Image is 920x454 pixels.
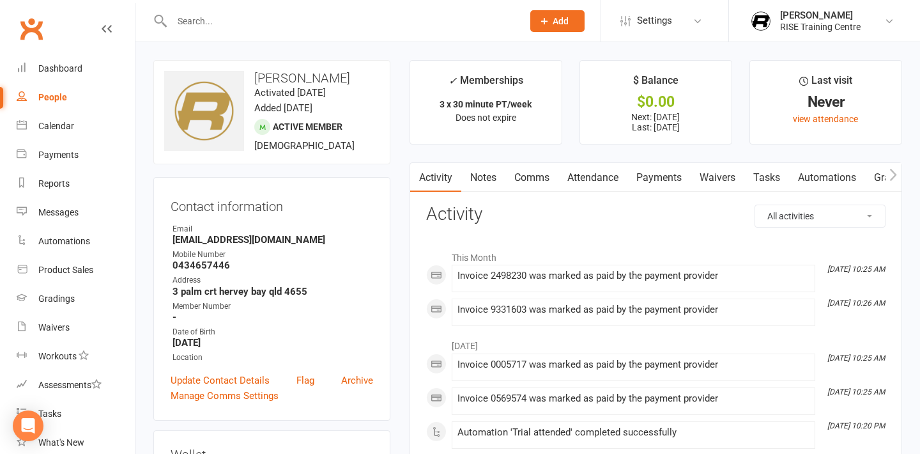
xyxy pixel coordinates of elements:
[172,311,373,323] strong: -
[13,411,43,441] div: Open Intercom Messenger
[592,112,720,132] p: Next: [DATE] Last: [DATE]
[780,10,861,21] div: [PERSON_NAME]
[17,400,135,428] a: Tasks
[827,354,885,363] i: [DATE] 10:25 AM
[799,72,852,95] div: Last visit
[171,388,279,403] a: Manage Comms Settings
[38,437,84,448] div: What's New
[172,337,373,348] strong: [DATE]
[633,72,678,95] div: $ Balance
[448,72,523,96] div: Memberships
[744,163,789,192] a: Tasks
[168,12,514,30] input: Search...
[461,163,505,192] a: Notes
[341,373,373,388] a: Archive
[637,6,672,35] span: Settings
[691,163,744,192] a: Waivers
[457,270,809,281] div: Invoice 2498230 was marked as paid by the payment provider
[172,260,373,271] strong: 0434657446
[592,95,720,109] div: $0.00
[254,87,326,98] time: Activated [DATE]
[448,75,457,87] i: ✓
[457,393,809,404] div: Invoice 0569574 was marked as paid by the payment provider
[172,326,373,338] div: Date of Birth
[38,294,75,304] div: Gradings
[827,299,885,308] i: [DATE] 10:26 AM
[440,99,532,109] strong: 3 x 30 minute PT/week
[17,342,135,371] a: Workouts
[456,113,516,123] span: Does not expire
[827,421,885,430] i: [DATE] 10:20 PM
[17,112,135,141] a: Calendar
[426,205,885,224] h3: Activity
[827,265,885,274] i: [DATE] 10:25 AM
[38,265,93,275] div: Product Sales
[17,285,135,313] a: Gradings
[17,256,135,285] a: Product Sales
[164,71,379,85] h3: [PERSON_NAME]
[172,249,373,261] div: Mobile Number
[789,163,865,192] a: Automations
[172,286,373,297] strong: 3 palm crt hervey bay qld 4655
[17,227,135,256] a: Automations
[17,198,135,227] a: Messages
[171,373,270,388] a: Update Contact Details
[273,121,342,132] span: Active member
[17,371,135,400] a: Assessments
[38,322,70,333] div: Waivers
[457,427,809,438] div: Automation 'Trial attended' completed successfully
[558,163,627,192] a: Attendance
[254,102,312,114] time: Added [DATE]
[171,194,373,214] h3: Contact information
[827,387,885,396] i: [DATE] 10:25 AM
[38,178,70,189] div: Reports
[38,409,61,419] div: Tasks
[38,207,79,217] div: Messages
[172,223,373,235] div: Email
[780,21,861,33] div: RISE Training Centre
[748,8,774,34] img: thumb_image1737513299.png
[426,333,885,353] li: [DATE]
[38,150,79,160] div: Payments
[164,71,244,151] img: image1752559253.png
[17,54,135,83] a: Dashboard
[553,16,569,26] span: Add
[410,163,461,192] a: Activity
[254,140,355,152] span: [DEMOGRAPHIC_DATA]
[38,121,74,131] div: Calendar
[426,244,885,265] li: This Month
[627,163,691,192] a: Payments
[505,163,558,192] a: Comms
[172,301,373,313] div: Member Number
[38,63,82,74] div: Dashboard
[296,373,314,388] a: Flag
[762,95,890,109] div: Never
[38,92,67,102] div: People
[38,236,90,246] div: Automations
[457,359,809,370] div: Invoice 0005717 was marked as paid by the payment provider
[17,313,135,342] a: Waivers
[17,141,135,169] a: Payments
[172,274,373,286] div: Address
[17,169,135,198] a: Reports
[38,380,102,390] div: Assessments
[457,304,809,315] div: Invoice 9331603 was marked as paid by the payment provider
[38,351,77,361] div: Workouts
[530,10,585,32] button: Add
[172,234,373,246] strong: [EMAIL_ADDRESS][DOMAIN_NAME]
[793,114,858,124] a: view attendance
[15,13,47,45] a: Clubworx
[17,83,135,112] a: People
[172,352,373,364] div: Location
